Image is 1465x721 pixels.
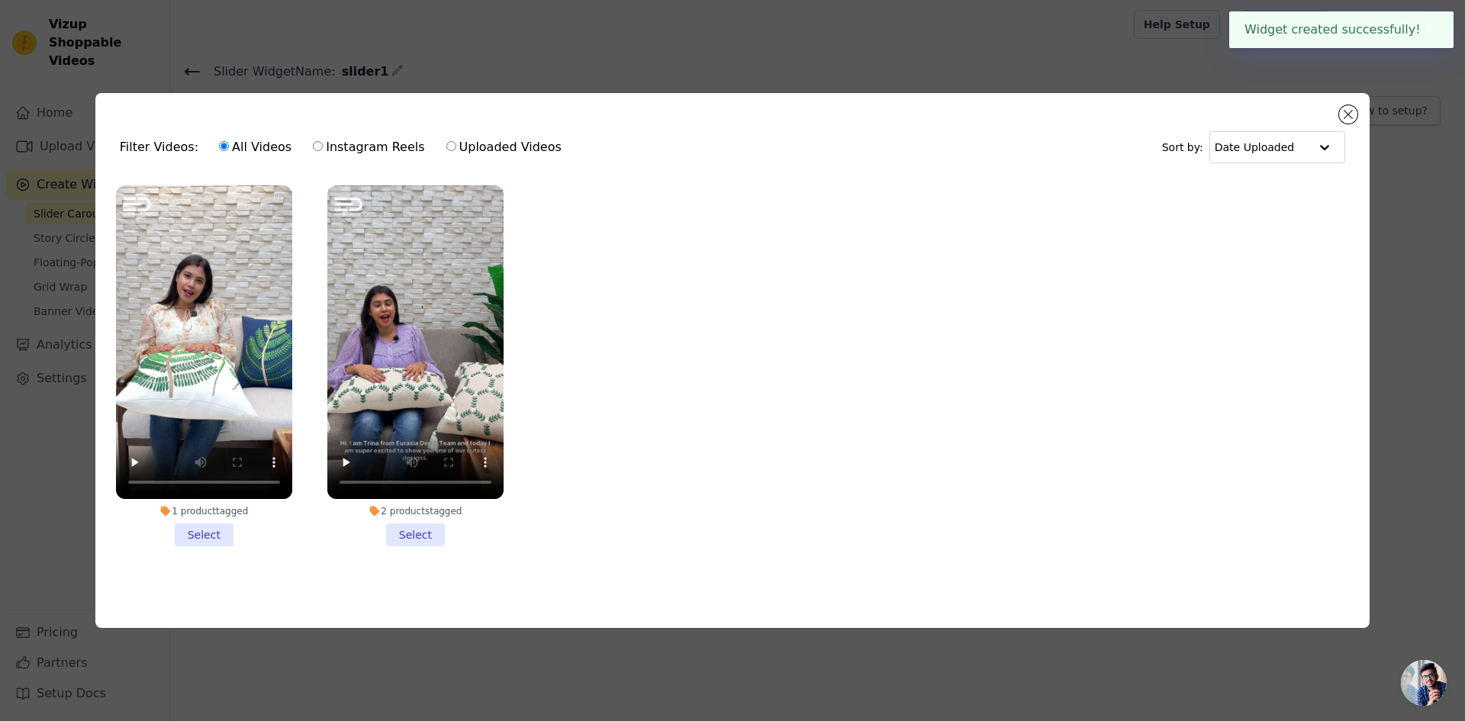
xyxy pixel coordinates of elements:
[446,137,562,157] label: Uploaded Videos
[327,505,504,517] div: 2 products tagged
[120,130,570,165] div: Filter Videos:
[312,137,425,157] label: Instagram Reels
[1421,21,1438,39] button: Close
[218,137,292,157] label: All Videos
[1339,105,1357,124] button: Close modal
[1229,11,1454,48] div: Widget created successfully!
[1162,131,1346,163] div: Sort by:
[1401,660,1447,706] div: Open chat
[116,505,292,517] div: 1 product tagged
